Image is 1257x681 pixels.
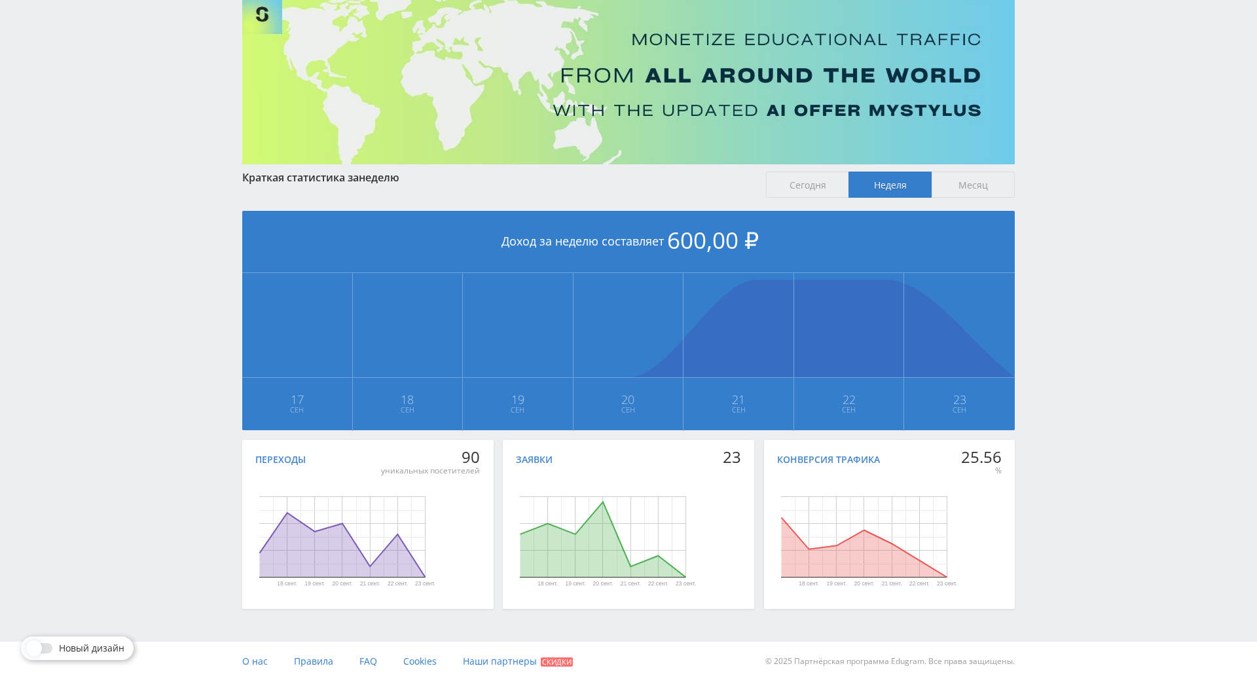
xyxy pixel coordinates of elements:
text: 22 сент. [388,581,408,587]
span: 17 [243,394,352,405]
span: неделю [359,170,399,185]
a: Cookies [403,642,437,681]
a: О нас [242,642,268,681]
svg: Диаграмма. [216,471,468,602]
span: Сен [464,405,572,415]
text: 18 сент. [277,581,297,587]
svg: Диаграмма. [477,471,729,602]
span: 19 [464,394,572,405]
span: 600,00 ₽ [667,225,759,255]
span: Наши партнеры [463,655,537,667]
span: Сен [684,405,793,415]
span: Сен [354,405,462,415]
div: Краткая статистика за [242,172,753,183]
text: 19 сент. [304,581,325,587]
span: 18 [354,394,462,405]
div: Переходы [255,454,306,465]
div: % [961,466,1002,476]
span: Сен [574,405,683,415]
a: Наши партнеры Скидки [463,642,573,681]
text: 21 сент. [881,581,902,587]
svg: Диаграмма. [738,471,990,602]
div: Доход за неделю составляет [242,211,1015,273]
text: 18 сент. [538,581,558,587]
text: 21 сент. [360,581,380,587]
span: О нас [242,655,268,667]
span: 23 [905,394,1014,405]
text: 22 сент. [648,581,668,587]
span: Неделя [848,172,932,198]
span: 22 [795,394,903,405]
text: 23 сент. [937,581,957,587]
text: 20 сент. [593,581,613,587]
text: 19 сент. [566,581,586,587]
div: © 2025 Партнёрская программа Edugram. Все права защищены. [635,642,1015,681]
span: Сегодня [766,172,849,198]
span: Cookies [403,655,437,667]
div: Конверсия трафика [777,454,880,465]
span: Скидки [541,657,573,667]
text: 23 сент. [415,581,435,587]
span: Сен [795,405,903,415]
span: Правила [294,655,333,667]
div: 23 [723,448,741,466]
text: 20 сент. [333,581,353,587]
a: Правила [294,642,333,681]
text: 21 сент. [621,581,641,587]
div: 90 [381,448,480,466]
span: Новый дизайн [59,643,124,653]
a: FAQ [359,642,377,681]
span: FAQ [359,655,377,667]
div: уникальных посетителей [381,466,480,476]
text: 19 сент. [826,581,847,587]
span: Сен [243,405,352,415]
div: Заявки [516,454,553,465]
span: 20 [574,394,683,405]
text: 23 сент. [676,581,696,587]
text: 18 сент. [799,581,819,587]
span: 21 [684,394,793,405]
div: 25.56 [961,448,1002,466]
text: 22 сент. [909,581,929,587]
span: Сен [905,405,1014,415]
text: 20 сент. [854,581,874,587]
span: Месяц [932,172,1015,198]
